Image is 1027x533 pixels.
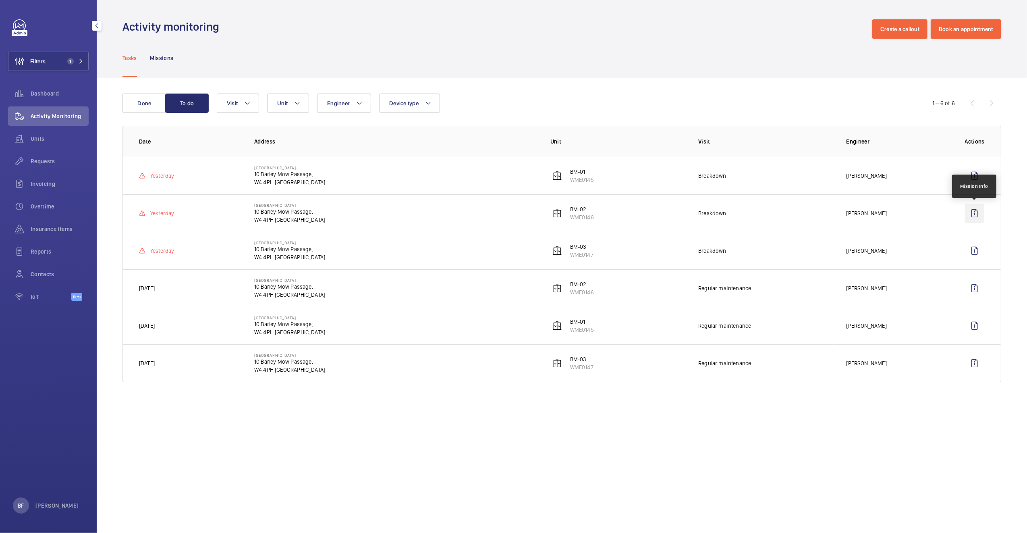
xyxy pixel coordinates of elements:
[379,94,440,113] button: Device type
[698,284,751,292] p: Regular maintenance
[698,247,726,255] p: Breakdown
[327,100,350,106] span: Engineer
[552,208,562,218] img: elevator.svg
[570,251,593,259] p: WME0147
[552,283,562,293] img: elevator.svg
[254,328,325,336] p: W4 4PH [GEOGRAPHIC_DATA]
[698,137,833,146] p: Visit
[31,270,89,278] span: Contacts
[139,284,155,292] p: [DATE]
[698,322,751,330] p: Regular maintenance
[570,205,594,213] p: BM-02
[552,358,562,368] img: elevator.svg
[277,100,288,106] span: Unit
[18,502,24,510] p: BF
[570,355,593,363] p: BM-03
[570,176,594,184] p: WME0145
[846,247,887,255] p: [PERSON_NAME]
[254,358,325,366] p: 10 Barley Mow Passage, .
[552,321,562,331] img: elevator.svg
[217,94,259,113] button: Visit
[254,278,325,283] p: [GEOGRAPHIC_DATA]
[254,165,325,170] p: [GEOGRAPHIC_DATA]
[254,203,325,208] p: [GEOGRAPHIC_DATA]
[31,112,89,120] span: Activity Monitoring
[254,283,325,291] p: 10 Barley Mow Passage, .
[570,288,594,296] p: WME0146
[960,183,988,190] div: Mission Info
[570,363,593,371] p: WME0147
[267,94,309,113] button: Unit
[254,216,325,224] p: W4 4PH [GEOGRAPHIC_DATA]
[31,225,89,233] span: Insurance items
[317,94,371,113] button: Engineer
[165,94,209,113] button: To do
[139,137,241,146] p: Date
[550,137,685,146] p: Unit
[932,99,955,107] div: 1 – 6 of 6
[67,58,74,65] span: 1
[254,208,325,216] p: 10 Barley Mow Passage, .
[122,19,224,34] h1: Activity monitoring
[30,57,46,65] span: Filters
[122,54,137,62] p: Tasks
[698,172,726,180] p: Breakdown
[389,100,419,106] span: Device type
[570,168,594,176] p: BM-01
[254,253,325,261] p: W4 4PH [GEOGRAPHIC_DATA]
[31,293,71,301] span: IoT
[254,353,325,358] p: [GEOGRAPHIC_DATA]
[570,213,594,221] p: WME0146
[254,291,325,299] p: W4 4PH [GEOGRAPHIC_DATA]
[254,315,325,320] p: [GEOGRAPHIC_DATA]
[254,245,325,253] p: 10 Barley Mow Passage, .
[31,90,89,98] span: Dashboard
[872,19,927,39] button: Create a callout
[254,178,325,186] p: W4 4PH [GEOGRAPHIC_DATA]
[254,366,325,374] p: W4 4PH [GEOGRAPHIC_DATA]
[71,293,82,301] span: Beta
[254,137,537,146] p: Address
[150,54,174,62] p: Missions
[31,202,89,210] span: Overtime
[122,94,166,113] button: Done
[150,209,174,217] p: Yesterday
[139,359,155,367] p: [DATE]
[846,172,887,180] p: [PERSON_NAME]
[150,247,174,255] p: Yesterday
[150,172,174,180] p: Yesterday
[254,240,325,245] p: [GEOGRAPHIC_DATA]
[846,209,887,217] p: [PERSON_NAME]
[139,322,155,330] p: [DATE]
[552,171,562,181] img: elevator.svg
[846,137,952,146] p: Engineer
[8,52,89,71] button: Filters1
[931,19,1001,39] button: Book an appointment
[227,100,238,106] span: Visit
[31,180,89,188] span: Invoicing
[552,246,562,256] img: elevator.svg
[570,318,594,326] p: BM-01
[31,248,89,256] span: Reports
[254,320,325,328] p: 10 Barley Mow Passage, .
[570,243,593,251] p: BM-03
[35,502,79,510] p: [PERSON_NAME]
[846,322,887,330] p: [PERSON_NAME]
[570,326,594,334] p: WME0145
[698,359,751,367] p: Regular maintenance
[254,170,325,178] p: 10 Barley Mow Passage, .
[31,135,89,143] span: Units
[846,359,887,367] p: [PERSON_NAME]
[31,157,89,165] span: Requests
[965,137,985,146] p: Actions
[698,209,726,217] p: Breakdown
[846,284,887,292] p: [PERSON_NAME]
[570,280,594,288] p: BM-02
